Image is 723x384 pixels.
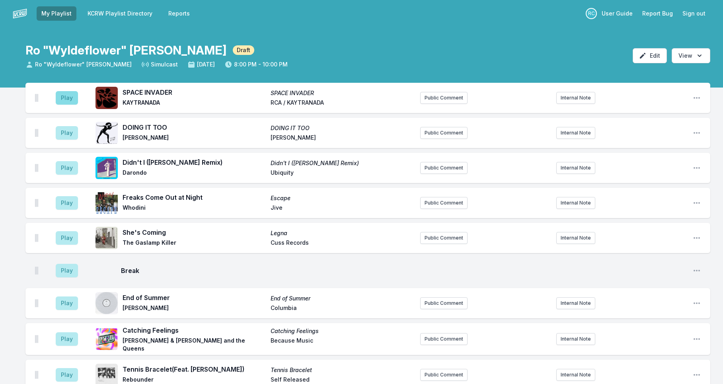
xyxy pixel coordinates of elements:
[56,264,78,277] button: Play
[556,333,595,345] button: Internal Note
[271,304,414,314] span: Columbia
[271,169,414,178] span: Ubiquity
[35,267,38,275] img: Drag Handle
[35,234,38,242] img: Drag Handle
[56,332,78,346] button: Play
[35,299,38,307] img: Drag Handle
[123,304,266,314] span: [PERSON_NAME]
[693,199,701,207] button: Open playlist item options
[123,337,266,353] span: [PERSON_NAME] & [PERSON_NAME] and the Queens
[693,234,701,242] button: Open playlist item options
[693,129,701,137] button: Open playlist item options
[56,196,78,210] button: Play
[164,6,195,21] a: Reports
[13,6,27,21] img: logo-white-87cec1fa9cbef997252546196dc51331.png
[556,297,595,309] button: Internal Note
[420,369,468,381] button: Public Comment
[420,333,468,345] button: Public Comment
[271,89,414,97] span: SPACE INVADER
[271,327,414,335] span: Catching Feelings
[420,197,468,209] button: Public Comment
[25,60,132,68] span: Ro "Wyldeflower" [PERSON_NAME]
[271,239,414,248] span: Cuss Records
[123,239,266,248] span: The Gaslamp Killer
[95,192,118,214] img: Escape
[693,335,701,343] button: Open playlist item options
[633,48,667,63] button: Edit
[35,94,38,102] img: Drag Handle
[271,194,414,202] span: Escape
[83,6,157,21] a: KCRW Playlist Directory
[123,99,266,108] span: KAYTRANADA
[123,134,266,143] span: [PERSON_NAME]
[56,91,78,105] button: Play
[556,232,595,244] button: Internal Note
[35,164,38,172] img: Drag Handle
[123,158,266,167] span: Didn't I ([PERSON_NAME] Remix)
[123,169,266,178] span: Darondo
[35,199,38,207] img: Drag Handle
[672,48,710,63] button: Open options
[420,162,468,174] button: Public Comment
[141,60,178,68] span: Simulcast
[95,122,118,144] img: DOING IT TOO
[233,45,254,55] span: Draft
[271,337,414,353] span: Because Music
[420,232,468,244] button: Public Comment
[271,134,414,143] span: [PERSON_NAME]
[123,365,266,374] span: Tennis Bracelet (Feat. [PERSON_NAME])
[56,368,78,382] button: Play
[95,157,118,179] img: Didn't I (Johnny Bolzan Remix)
[123,123,266,132] span: DOING IT TOO
[271,159,414,167] span: Didn't I ([PERSON_NAME] Remix)
[693,299,701,307] button: Open playlist item options
[271,229,414,237] span: Legna
[693,94,701,102] button: Open playlist item options
[123,204,266,213] span: Whodini
[121,266,686,275] span: Break
[56,161,78,175] button: Play
[271,294,414,302] span: End of Summer
[56,231,78,245] button: Play
[95,292,118,314] img: End of Summer
[556,369,595,381] button: Internal Note
[271,366,414,374] span: Tennis Bracelet
[123,193,266,202] span: Freaks Come Out at Night
[123,326,266,335] span: Catching Feelings
[95,328,118,350] img: Catching Feelings
[586,8,597,19] p: Rocio Contreras
[224,60,288,68] span: 8:00 PM - 10:00 PM
[95,227,118,249] img: Legna
[56,296,78,310] button: Play
[420,127,468,139] button: Public Comment
[597,6,637,21] a: User Guide
[187,60,215,68] span: [DATE]
[25,43,226,57] h1: Ro "Wyldeflower" [PERSON_NAME]
[35,335,38,343] img: Drag Handle
[693,371,701,379] button: Open playlist item options
[123,88,266,97] span: SPACE INVADER
[123,228,266,237] span: She's Coming
[693,164,701,172] button: Open playlist item options
[637,6,678,21] a: Report Bug
[678,6,710,21] button: Sign out
[37,6,76,21] a: My Playlist
[556,92,595,104] button: Internal Note
[35,129,38,137] img: Drag Handle
[35,371,38,379] img: Drag Handle
[556,127,595,139] button: Internal Note
[420,297,468,309] button: Public Comment
[271,124,414,132] span: DOING IT TOO
[693,267,701,275] button: Open playlist item options
[95,87,118,109] img: SPACE INVADER
[556,162,595,174] button: Internal Note
[556,197,595,209] button: Internal Note
[271,99,414,108] span: RCA / KAYTRANADA
[123,293,266,302] span: End of Summer
[420,92,468,104] button: Public Comment
[271,204,414,213] span: Jive
[56,126,78,140] button: Play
